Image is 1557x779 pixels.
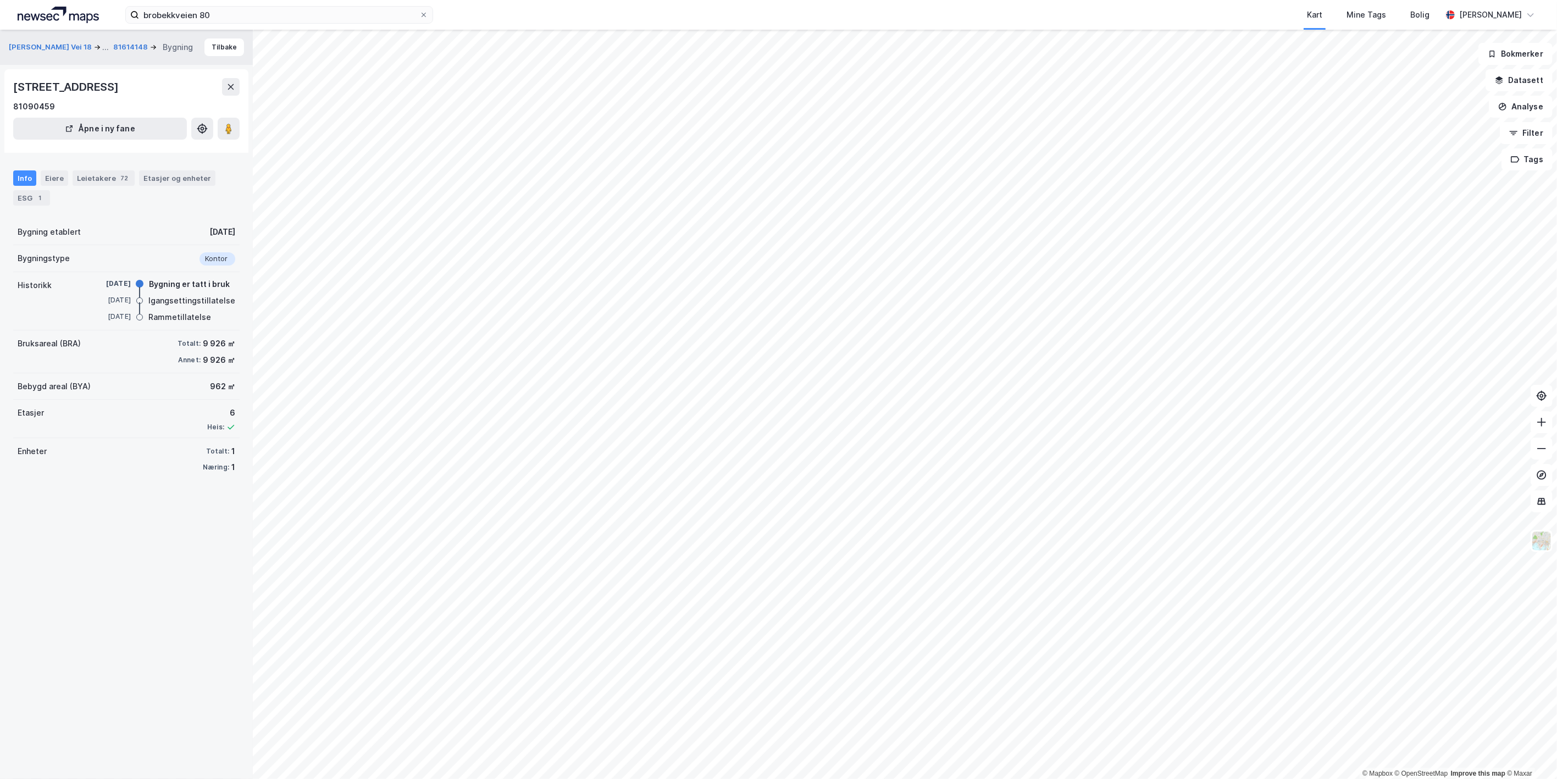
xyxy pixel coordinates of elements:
div: Bebygd areal (BYA) [18,380,91,393]
button: Åpne i ny fane [13,118,187,140]
div: Bygning [163,41,193,54]
button: [PERSON_NAME] Vei 18 [9,41,94,54]
div: 1 [231,461,235,474]
div: 962 ㎡ [210,380,235,393]
a: OpenStreetMap [1395,770,1448,777]
div: ESG [13,190,50,206]
a: Mapbox [1362,770,1393,777]
button: Analyse [1489,96,1553,118]
div: [DATE] [87,279,131,289]
div: 1 [35,192,46,203]
div: Info [13,170,36,186]
div: [DATE] [87,295,131,305]
div: [PERSON_NAME] [1459,8,1522,21]
div: Bolig [1410,8,1429,21]
div: Kart [1307,8,1322,21]
div: Etasjer [18,406,44,419]
div: Bygningstype [18,252,70,265]
div: Bygning er tatt i bruk [149,278,230,291]
a: Improve this map [1451,770,1505,777]
img: logo.a4113a55bc3d86da70a041830d287a7e.svg [18,7,99,23]
div: Igangsettingstillatelse [148,294,235,307]
div: Heis: [207,423,224,432]
input: Søk på adresse, matrikkel, gårdeiere, leietakere eller personer [139,7,419,23]
button: Tilbake [204,38,244,56]
div: Rammetillatelse [148,311,211,324]
div: [DATE] [209,225,235,239]
iframe: Chat Widget [1502,726,1557,779]
button: Bokmerker [1478,43,1553,65]
div: Etasjer og enheter [143,173,211,183]
div: Historikk [18,279,52,292]
div: 81090459 [13,100,55,113]
div: 6 [207,406,235,419]
div: 72 [118,173,130,184]
img: Z [1531,531,1552,551]
div: 1 [231,445,235,458]
div: [DATE] [87,312,131,322]
button: Tags [1501,148,1553,170]
div: Leietakere [73,170,135,186]
button: Datasett [1486,69,1553,91]
div: 9 926 ㎡ [203,337,235,350]
div: [STREET_ADDRESS] [13,78,121,96]
div: Annet: [178,356,201,364]
div: Eiere [41,170,68,186]
div: Bygning etablert [18,225,81,239]
div: Mine Tags [1347,8,1386,21]
div: Bruksareal (BRA) [18,337,81,350]
div: ... [102,41,109,54]
div: 9 926 ㎡ [203,353,235,367]
div: Totalt: [206,447,229,456]
button: 81614148 [113,42,150,53]
button: Filter [1500,122,1553,144]
div: Næring: [203,463,229,472]
div: Totalt: [178,339,201,348]
div: Enheter [18,445,47,458]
